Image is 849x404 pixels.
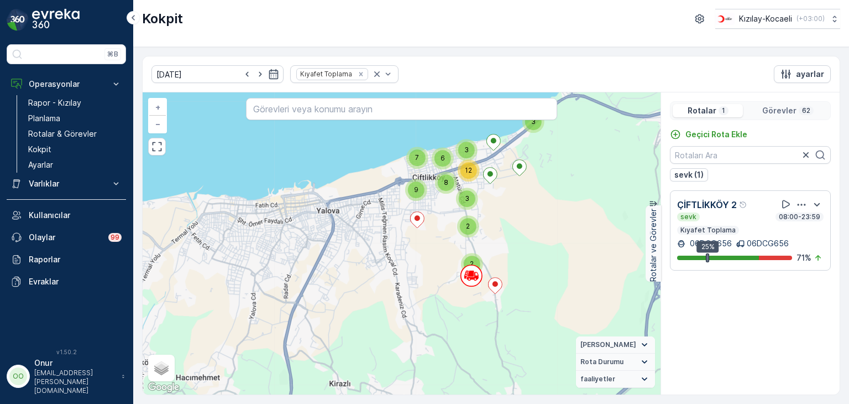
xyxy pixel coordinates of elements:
span: faaliyetler [580,375,615,384]
div: Yardım Araç İkonu [739,200,748,209]
a: Layers [149,356,174,380]
p: Raporlar [29,254,122,265]
button: sevk (1) [670,168,708,182]
p: Olaylar [29,232,102,243]
p: sevk (1) [674,169,704,180]
p: ( +03:00 ) [796,14,825,23]
img: k%C4%B1z%C4%B1lay_0jL9uU1.png [715,13,735,25]
div: OO [9,367,27,385]
p: Kokpit [142,10,183,28]
p: 99 [111,233,119,242]
div: 7 [406,147,428,169]
a: Evraklar [7,271,126,293]
button: OOOnur[EMAIL_ADDRESS][PERSON_NAME][DOMAIN_NAME] [7,358,126,395]
p: sevk [679,213,698,221]
p: Geçici Rota Ekle [685,129,747,140]
p: [EMAIL_ADDRESS][PERSON_NAME][DOMAIN_NAME] [34,369,116,395]
p: 62 [801,106,811,115]
div: 3 [522,111,544,133]
p: Evraklar [29,276,122,287]
a: Bu bölgeyi Google Haritalar'da açın (yeni pencerede açılır) [145,380,182,395]
p: 1 [721,106,726,115]
div: Kıyafet Toplama [297,69,354,79]
button: Operasyonlar [7,73,126,95]
button: Varlıklar [7,173,126,195]
p: Kokpit [28,144,51,155]
div: 2 [461,253,483,275]
button: Kızılay-Kocaeli(+03:00) [715,9,840,29]
span: 6 [441,154,445,162]
p: Planlama [28,113,60,124]
summary: Rota Durumu [576,354,655,371]
a: Raporlar [7,248,126,271]
p: Rotalar [688,105,716,116]
a: Kullanıcılar [7,204,126,226]
input: dd/mm/yyyy [151,65,284,83]
p: ⌘B [107,50,118,59]
span: [PERSON_NAME] [580,340,636,349]
a: Uzaklaştır [149,116,166,132]
span: 2 [466,222,470,230]
div: 25% [697,241,719,253]
p: Ayarlar [28,159,53,170]
span: 9 [414,185,418,194]
a: Olaylar99 [7,226,126,248]
p: Kullanıcılar [29,210,122,221]
span: Rota Durumu [580,358,623,366]
span: − [155,119,161,128]
span: + [155,102,160,112]
div: 3 [456,188,478,210]
p: 08:00-23:59 [778,213,821,221]
span: 7 [415,153,419,162]
p: Operasyonlar [29,79,104,90]
a: Planlama [24,111,126,126]
span: 3 [465,194,469,203]
img: Google [145,380,182,395]
div: 12 [458,159,480,182]
input: Görevleri veya konumu arayın [246,98,557,120]
p: ÇİFTLİKKÖY 2 [677,198,737,211]
a: Rapor - Kızılay [24,95,126,111]
img: logo_dark-DEwI_e13.png [32,9,80,31]
div: 8 [435,172,457,194]
div: 9 [405,179,427,201]
div: 3 [455,139,478,161]
p: 06DCG656 [688,238,732,249]
a: Geçici Rota Ekle [670,129,747,140]
p: Rotalar ve Görevler [648,209,659,282]
a: Yakınlaştır [149,99,166,116]
span: v 1.50.2 [7,349,126,355]
span: 3 [464,146,469,154]
a: Ayarlar [24,157,126,173]
p: ayarlar [796,69,824,80]
p: Görevler [762,105,796,116]
input: Rotaları Ara [670,146,831,164]
p: Kıyafet Toplama [679,226,737,235]
a: Rotalar & Görevler [24,126,126,142]
p: Onur [34,358,116,369]
p: Rapor - Kızılay [28,97,81,108]
span: 8 [444,178,448,187]
div: 6 [432,147,454,169]
img: logo [7,9,29,31]
span: 3 [531,117,536,126]
span: 2 [470,260,474,268]
div: Remove Kıyafet Toplama [355,70,367,79]
summary: [PERSON_NAME] [576,336,655,354]
p: 71 % [796,252,811,263]
a: Kokpit [24,142,126,157]
p: Rotalar & Görevler [28,128,97,139]
summary: faaliyetler [576,371,655,388]
p: Varlıklar [29,178,104,189]
button: ayarlar [774,65,831,83]
p: Kızılay-Kocaeli [739,13,792,24]
p: 06DCG656 [747,238,789,249]
span: 12 [465,166,472,174]
div: 2 [457,215,479,237]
